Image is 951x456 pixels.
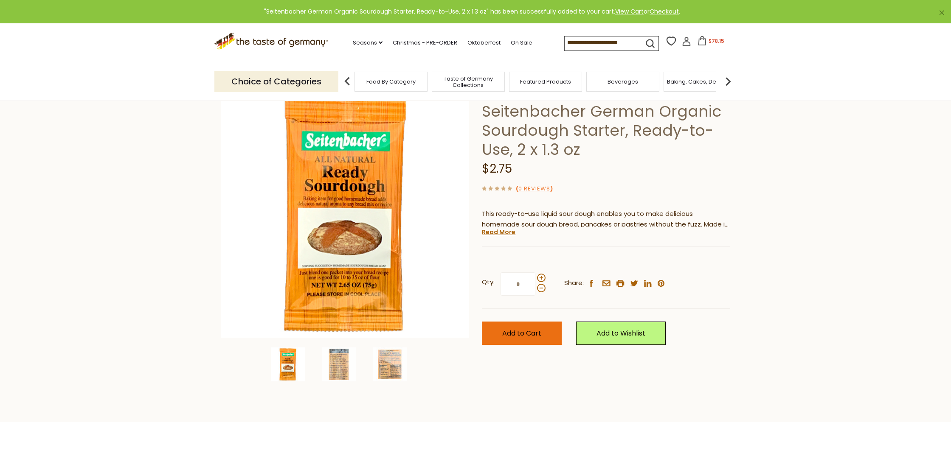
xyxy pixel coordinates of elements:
img: Seitenbacher German Organic Sourdough Starter, Ready-to-Use, 2 x 1.3 oz [373,347,407,381]
span: Add to Cart [502,328,541,338]
a: Taste of Germany Collections [434,76,502,88]
a: Featured Products [520,78,571,85]
img: next arrow [720,73,737,90]
button: $78.15 [693,36,729,49]
a: Food By Category [366,78,416,85]
a: Christmas - PRE-ORDER [393,38,457,48]
img: Seitenbacher German Organic Sourdough Starter, Ready-to-Use, 2 x 1.3 oz [322,347,356,381]
input: Qty: [501,272,535,296]
a: Baking, Cakes, Desserts [667,78,733,85]
a: Add to Wishlist [576,322,666,345]
a: View Cart [615,7,644,16]
img: previous arrow [339,73,356,90]
p: This ready-to-use liquid sour dough enables you to make delicious homemade sour dough bread, panc... [482,209,730,230]
a: Read More [482,228,515,236]
a: Oktoberfest [467,38,501,48]
a: On Sale [511,38,532,48]
span: Share: [564,278,584,288]
h1: Seitenbacher German Organic Sourdough Starter, Ready-to-Use, 2 x 1.3 oz [482,102,730,159]
span: $2.75 [482,160,512,177]
a: 0 Reviews [518,185,550,193]
span: $78.15 [709,37,724,45]
p: Choice of Categories [214,71,338,92]
div: "Seitenbacher German Organic Sourdough Starter, Ready-to-Use, 2 x 1.3 oz" has been successfully a... [7,7,937,17]
img: Seitenbacher German Organic Sourdough Starter, Ready-to-Use, 2 x 1.3 oz [221,90,469,338]
a: Checkout [650,7,679,16]
img: Seitenbacher German Organic Sourdough Starter, Ready-to-Use, 2 x 1.3 oz [271,347,305,381]
a: Seasons [353,38,383,48]
strong: Qty: [482,277,495,288]
a: Beverages [608,78,638,85]
a: × [939,10,944,15]
span: ( ) [516,185,553,193]
button: Add to Cart [482,322,562,345]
